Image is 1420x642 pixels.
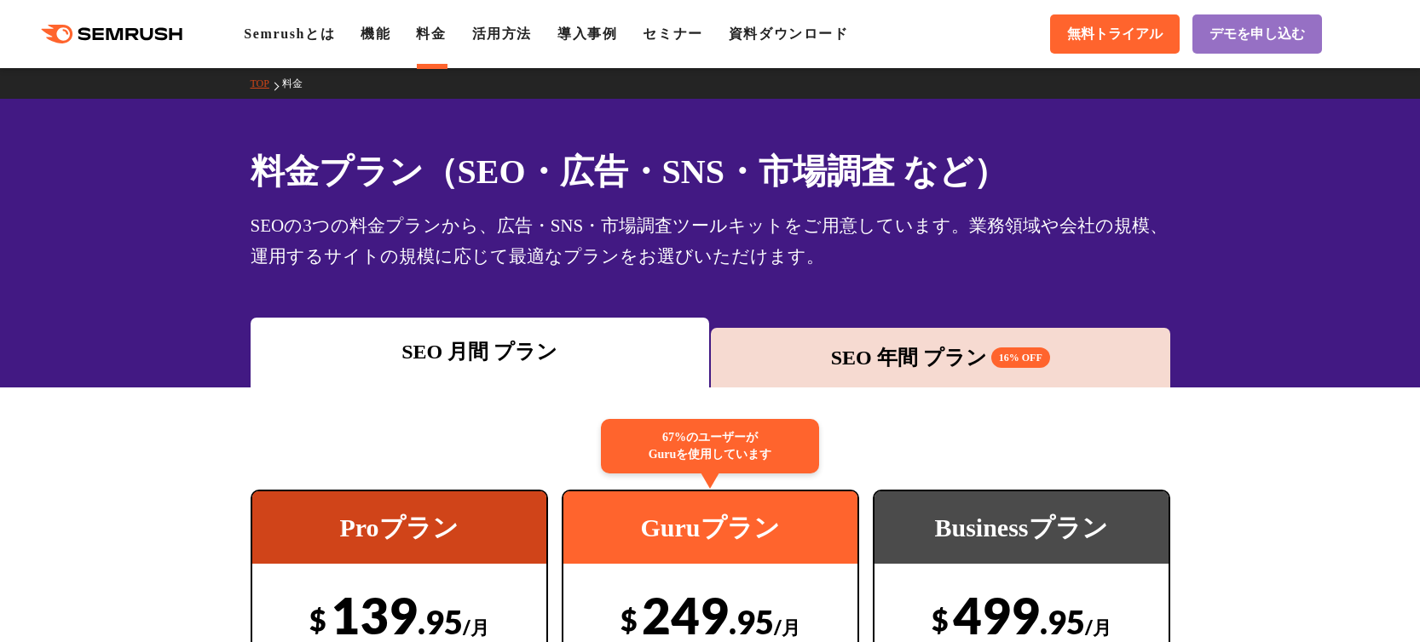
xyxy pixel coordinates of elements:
[557,26,617,41] a: 導入事例
[282,77,315,89] a: 料金
[875,491,1169,564] div: Businessプラン
[643,26,702,41] a: セミナー
[244,26,335,41] a: Semrushとは
[472,26,532,41] a: 活用方法
[729,602,774,641] span: .95
[418,602,463,641] span: .95
[251,210,1170,272] div: SEOの3つの料金プランから、広告・SNS・市場調査ツールキットをご用意しています。業務領域や会社の規模、運用するサイトの規模に応じて最適なプランをお選びいただけます。
[361,26,390,41] a: 機能
[252,491,546,564] div: Proプラン
[729,26,849,41] a: 資料ダウンロード
[1067,26,1163,43] span: 無料トライアル
[991,347,1050,368] span: 16% OFF
[563,491,857,564] div: Guruプラン
[621,602,638,637] span: $
[1192,14,1322,54] a: デモを申し込む
[416,26,446,41] a: 料金
[1050,14,1180,54] a: 無料トライアル
[1085,616,1111,639] span: /月
[309,602,326,637] span: $
[251,77,282,89] a: TOP
[719,342,1162,373] div: SEO 年間 プラン
[251,146,1170,197] h1: 料金プラン（SEO・広告・SNS・市場調査 など）
[774,616,800,639] span: /月
[601,419,819,473] div: 67%のユーザーが Guruを使用しています
[1209,26,1305,43] span: デモを申し込む
[1040,602,1085,641] span: .95
[932,602,949,637] span: $
[259,336,701,367] div: SEO 月間 プラン
[463,616,489,639] span: /月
